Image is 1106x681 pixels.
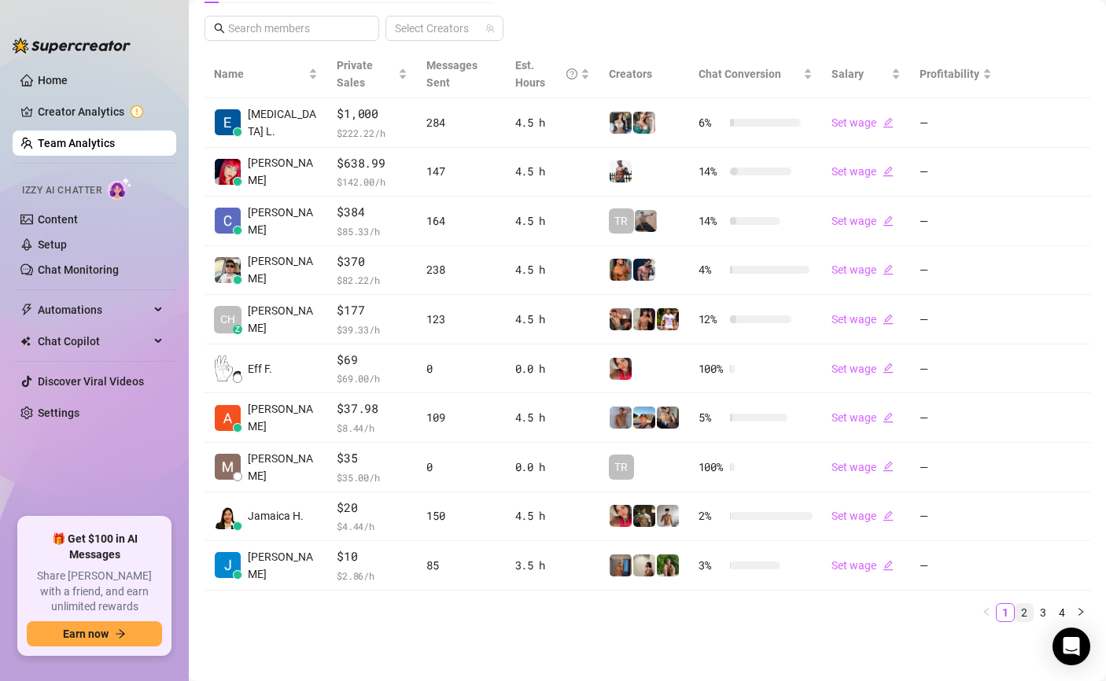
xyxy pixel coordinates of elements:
span: $ 39.33 /h [337,322,407,337]
a: Set wageedit [831,313,894,326]
a: Set wageedit [831,165,894,178]
span: arrow-right [115,628,126,639]
div: 0 [426,360,496,377]
span: [PERSON_NAME] [248,204,318,238]
div: 4.5 h [515,163,590,180]
span: 2 % [699,507,724,525]
span: Share [PERSON_NAME] with a friend, and earn unlimited rewards [27,569,162,615]
img: Mariane Subia [215,454,241,480]
span: $ 2.86 /h [337,568,407,583]
td: — [910,541,1001,591]
span: $20 [337,499,407,517]
span: [MEDICAL_DATA] L. [248,105,318,140]
li: Previous Page [977,603,996,622]
span: 4 % [699,261,724,278]
span: $ 69.00 /h [337,370,407,386]
div: 109 [426,409,496,426]
span: $10 [337,547,407,566]
span: edit [883,510,894,521]
a: Set wageedit [831,411,894,424]
span: edit [883,264,894,275]
div: Open Intercom Messenger [1053,628,1090,665]
span: 🎁 Get $100 in AI Messages [27,532,162,562]
img: Vanessa [610,505,632,527]
td: — [910,492,1001,542]
div: z [233,325,242,334]
span: Messages Sent [426,59,477,89]
span: edit [883,117,894,128]
td: — [910,98,1001,148]
div: 4.5 h [515,114,590,131]
img: Vanessa [610,358,632,380]
li: 4 [1053,603,1071,622]
a: Set wageedit [831,263,894,276]
img: Rick Gino Tarce… [215,257,241,283]
button: Earn nowarrow-right [27,621,162,646]
a: Set wageedit [831,510,894,522]
span: [PERSON_NAME] [248,548,318,583]
img: LC [635,210,657,232]
span: 100 % [699,458,724,476]
span: 12 % [699,311,724,328]
th: Name [205,50,327,98]
span: TR [614,212,628,230]
a: Set wageedit [831,363,894,375]
a: Chat Monitoring [38,263,119,276]
span: edit [883,314,894,325]
div: 284 [426,114,496,131]
button: left [977,603,996,622]
span: TR [614,458,628,476]
div: 4.5 h [515,212,590,230]
div: 4.5 h [515,507,590,525]
span: edit [883,560,894,571]
span: [PERSON_NAME] [248,400,318,435]
span: edit [883,412,894,423]
img: Joey [610,407,632,429]
span: $37.98 [337,399,407,418]
span: $69 [337,351,407,370]
span: 14 % [699,212,724,230]
div: 147 [426,163,496,180]
img: Ralphy [633,554,655,576]
div: Est. Hours [515,57,577,91]
input: Search members [228,20,357,37]
td: — [910,344,1001,394]
span: Private Sales [337,59,373,89]
a: Set wageedit [831,559,894,572]
div: 4.5 h [515,311,590,328]
span: 5 % [699,409,724,426]
li: 2 [1015,603,1034,622]
span: $ 82.22 /h [337,272,407,288]
a: 1 [997,604,1014,621]
div: 0.0 h [515,458,590,476]
a: Discover Viral Videos [38,375,144,388]
span: $ 35.00 /h [337,469,407,485]
td: — [910,393,1001,443]
button: right [1071,603,1090,622]
div: 150 [426,507,496,525]
a: Set wageedit [831,116,894,129]
a: 4 [1053,604,1071,621]
div: 0.0 h [515,360,590,377]
span: $370 [337,252,407,271]
img: Jamaica Hurtado [215,503,241,529]
a: Content [38,213,78,226]
span: search [214,23,225,34]
img: Katy [610,112,632,134]
img: Mary Jane Moren… [215,159,241,185]
img: JUSTIN [610,160,632,182]
td: — [910,197,1001,246]
li: Next Page [1071,603,1090,622]
span: thunderbolt [20,304,33,316]
img: aussieboy_j [657,505,679,527]
div: 123 [426,311,496,328]
img: Hector [657,308,679,330]
span: Jamaica H. [248,507,304,525]
span: Izzy AI Chatter [22,183,101,198]
a: Creator Analytics exclamation-circle [38,99,164,124]
div: 238 [426,261,496,278]
a: Settings [38,407,79,419]
span: $ 8.44 /h [337,420,407,436]
img: Adrian Custodio [215,405,241,431]
span: $35 [337,449,407,468]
